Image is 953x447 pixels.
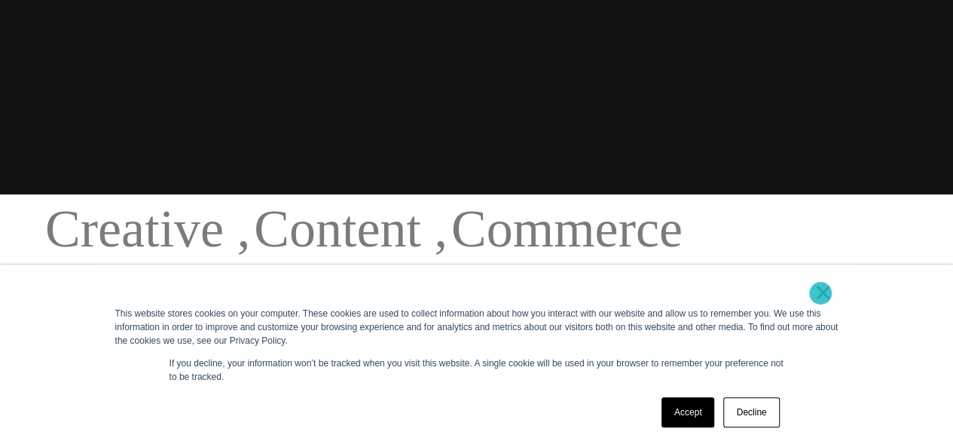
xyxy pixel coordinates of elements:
[434,199,447,257] span: ,
[45,199,224,257] a: Creative
[451,199,683,257] a: Commerce
[814,286,832,299] a: ×
[661,397,715,427] a: Accept
[170,357,784,384] p: If you decline, your information won’t be tracked when you visit this website. A single cookie wi...
[115,307,838,347] div: This website stores cookies on your computer. These cookies are used to collect information about...
[723,397,779,427] a: Decline
[237,199,251,257] span: ,
[254,199,421,257] a: Content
